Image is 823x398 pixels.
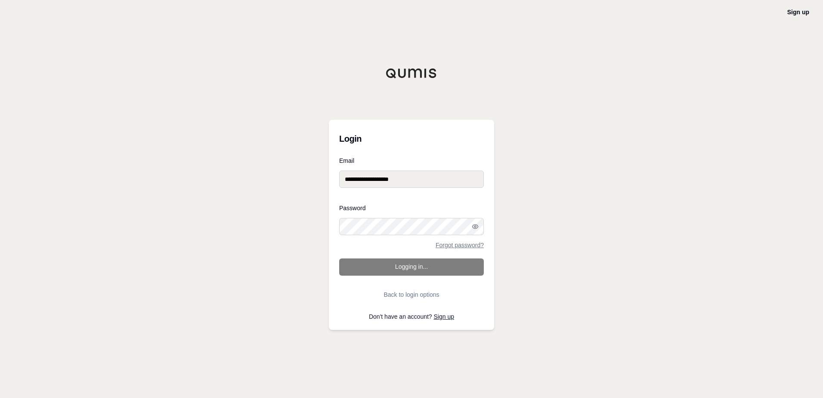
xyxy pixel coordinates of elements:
[787,9,809,16] a: Sign up
[386,68,437,78] img: Qumis
[339,205,484,211] label: Password
[339,314,484,320] p: Don't have an account?
[436,242,484,248] a: Forgot password?
[434,313,454,320] a: Sign up
[339,286,484,303] button: Back to login options
[339,158,484,164] label: Email
[339,130,484,147] h3: Login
